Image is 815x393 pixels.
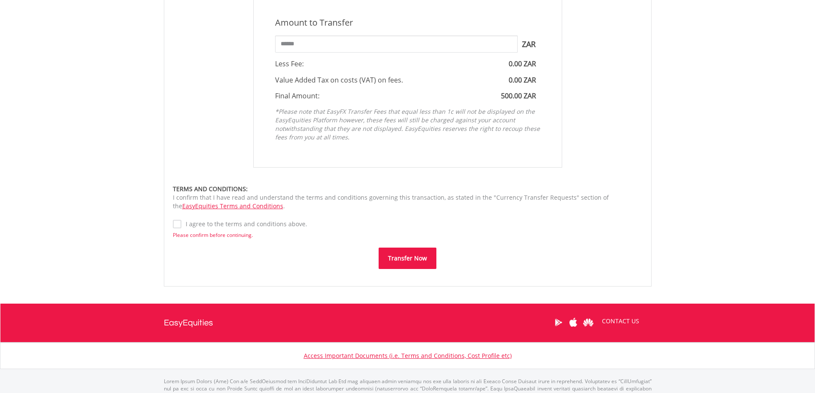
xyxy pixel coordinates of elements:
span: 0.00 ZAR [509,75,536,85]
span: Value Added Tax on costs (VAT) on fees. [275,75,403,85]
span: 500.00 ZAR [501,91,536,100]
a: Apple [566,309,581,336]
span: Please confirm before continuing. [173,231,253,239]
button: Transfer Now [379,248,436,269]
span: Less Fee: [275,59,304,68]
div: TERMS AND CONDITIONS: [173,185,643,193]
em: *Please note that EasyFX Transfer Fees that equal less than 1c will not be displayed on the EasyE... [275,107,540,141]
a: Huawei [581,309,596,336]
label: I agree to the terms and conditions above. [181,220,307,228]
a: Google Play [551,309,566,336]
a: CONTACT US [596,309,645,333]
a: EasyEquities [164,304,213,342]
a: Access Important Documents (i.e. Terms and Conditions, Cost Profile etc) [304,352,512,360]
div: Amount to Transfer [269,17,547,29]
a: EasyEquities Terms and Conditions [182,202,283,210]
span: Final Amount: [275,91,320,100]
span: ZAR [518,35,540,53]
span: 0.00 ZAR [509,59,536,68]
div: I confirm that I have read and understand the terms and conditions governing this transaction, as... [173,185,643,210]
